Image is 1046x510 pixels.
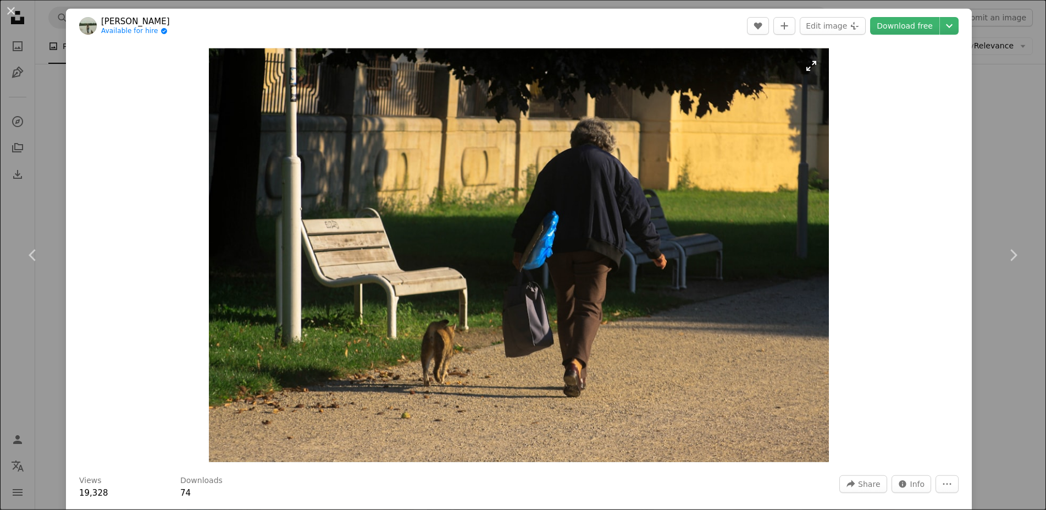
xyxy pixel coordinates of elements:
[209,48,829,462] button: Zoom in on this image
[910,476,925,492] span: Info
[747,17,769,35] button: Like
[800,17,866,35] button: Edit image
[858,476,880,492] span: Share
[936,475,959,493] button: More Actions
[180,475,223,486] h3: Downloads
[773,17,795,35] button: Add to Collection
[79,17,97,35] img: Go to Justine's profile
[209,48,829,462] img: a person walking down a path with a dog
[839,475,887,493] button: Share this image
[870,17,939,35] a: Download free
[980,202,1046,308] a: Next
[180,488,191,498] span: 74
[892,475,932,493] button: Stats about this image
[940,17,959,35] button: Choose download size
[79,475,102,486] h3: Views
[101,27,170,36] a: Available for hire
[101,16,170,27] a: [PERSON_NAME]
[79,488,108,498] span: 19,328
